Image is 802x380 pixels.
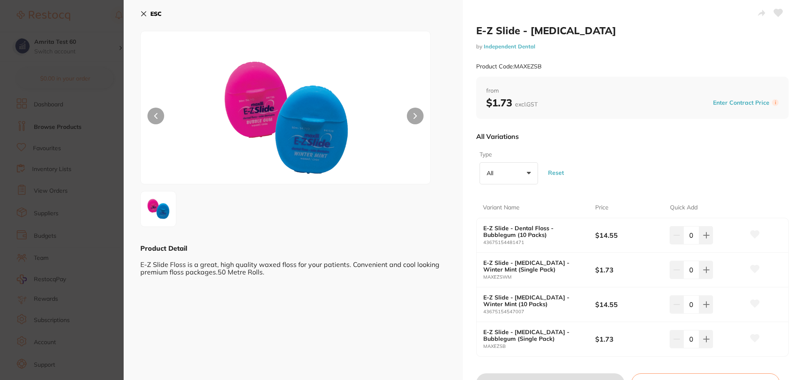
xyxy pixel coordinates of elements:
[483,329,584,342] b: E-Z Slide - [MEDICAL_DATA] - Bubblegum (Single Pack)
[595,265,662,274] b: $1.73
[483,294,584,307] b: E-Z Slide - [MEDICAL_DATA] - Winter Mint (10 Packs)
[480,151,536,159] label: Type
[483,274,595,280] small: MAXEZSWM
[150,10,162,18] b: ESC
[484,43,535,50] a: Independent Dental
[480,162,538,185] button: All
[476,63,542,70] small: Product Code: MAXEZSB
[476,132,519,141] p: All Variations
[476,24,789,37] h2: E-Z Slide - [MEDICAL_DATA]
[772,99,779,106] label: i
[483,309,595,315] small: 43675154547007
[546,157,566,188] button: Reset
[483,344,595,349] small: MAXEZSB
[483,259,584,273] b: E-Z Slide - [MEDICAL_DATA] - Winter Mint (Single Pack)
[199,52,373,184] img: OTIw
[595,300,662,309] b: $14.55
[476,43,789,50] small: by
[595,204,609,212] p: Price
[487,169,497,177] p: All
[486,96,538,109] b: $1.73
[140,244,187,252] b: Product Detail
[595,231,662,240] b: $14.55
[483,240,595,245] small: 43675154481471
[483,225,584,238] b: E-Z Slide - Dental Floss - Bubblegum (10 Packs)
[140,253,446,276] div: E-Z Slide Floss is a great, high quality waxed floss for your patients. Convenient and cool looki...
[595,335,662,344] b: $1.73
[711,99,772,107] button: Enter Contract Price
[670,204,698,212] p: Quick Add
[143,194,173,224] img: OTIw
[515,101,538,108] span: excl. GST
[140,7,162,21] button: ESC
[483,204,520,212] p: Variant Name
[486,87,779,95] span: from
